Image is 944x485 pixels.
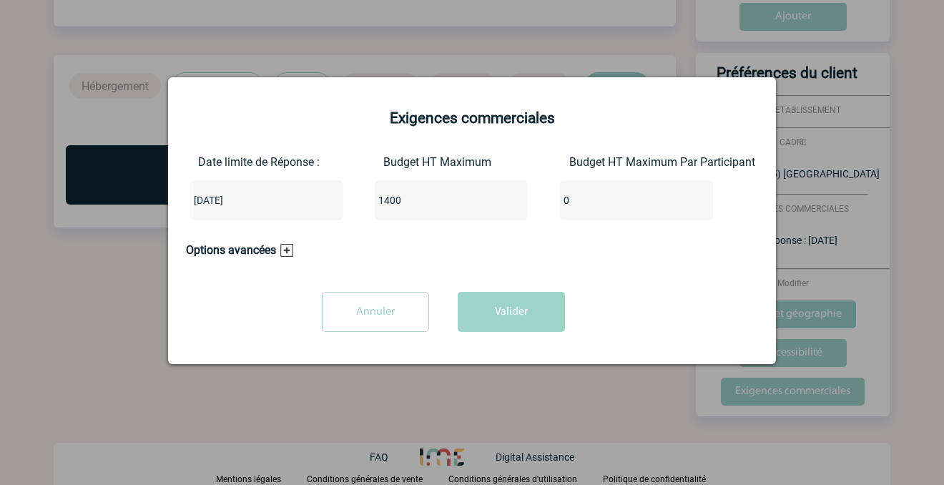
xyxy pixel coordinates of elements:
[383,155,417,169] label: Budget HT Maximum
[458,292,565,332] button: Valider
[569,155,606,169] label: Budget HT Maximum Par Participant
[186,109,758,127] h2: Exigences commerciales
[322,292,429,332] input: Annuler
[186,243,293,257] h3: Options avancées
[198,155,232,169] label: Date limite de Réponse :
